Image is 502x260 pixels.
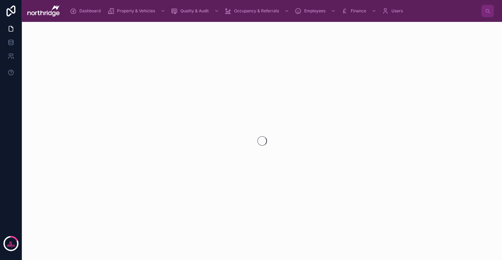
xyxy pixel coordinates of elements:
[293,5,339,17] a: Employees
[9,240,12,247] p: 5
[68,5,105,17] a: Dashboard
[351,8,366,14] span: Finance
[65,3,481,18] div: scrollable content
[391,8,403,14] span: Users
[234,8,279,14] span: Occupancy & Referrals
[105,5,169,17] a: Property & Vehicles
[180,8,209,14] span: Quality & Audit
[380,5,408,17] a: Users
[7,243,15,248] p: days
[339,5,380,17] a: Finance
[222,5,293,17] a: Occupancy & Referrals
[117,8,155,14] span: Property & Vehicles
[304,8,325,14] span: Employees
[79,8,101,14] span: Dashboard
[27,5,60,16] img: App logo
[169,5,222,17] a: Quality & Audit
